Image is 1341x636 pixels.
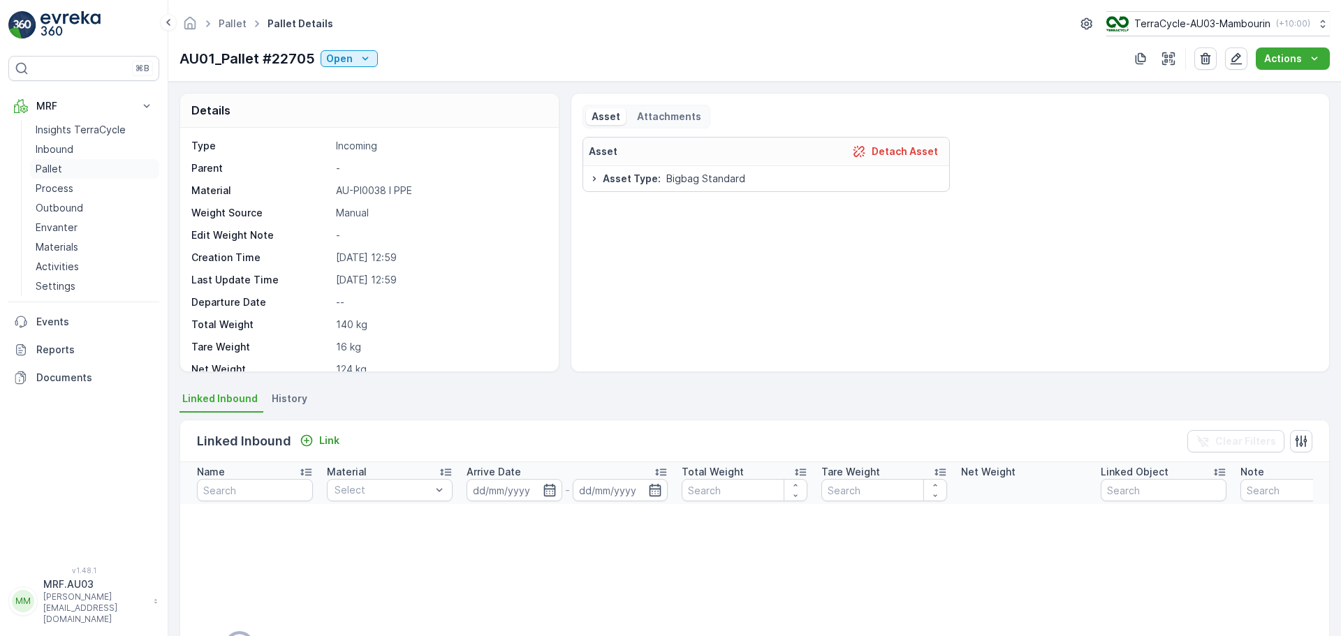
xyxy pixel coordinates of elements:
[36,371,154,385] p: Documents
[319,434,339,448] p: Link
[191,295,330,309] p: Departure Date
[961,465,1016,479] p: Net Weight
[30,159,159,179] a: Pallet
[265,17,336,31] span: Pallet Details
[1101,479,1226,501] input: Search
[191,228,330,242] p: Edit Weight Note
[1106,11,1330,36] button: TerraCycle-AU03-Mambourin(+10:00)
[336,228,544,242] p: -
[191,161,330,175] p: Parent
[336,273,544,287] p: [DATE] 12:59
[8,364,159,392] a: Documents
[573,479,668,501] input: dd/mm/yyyy
[589,145,617,158] p: Asset
[1134,17,1270,31] p: TerraCycle-AU03-Mambourin
[8,577,159,625] button: MMMRF.AU03[PERSON_NAME][EMAIL_ADDRESS][DOMAIN_NAME]
[36,182,73,195] p: Process
[191,340,330,354] p: Tare Weight
[847,143,944,160] button: Detach Asset
[336,161,544,175] p: -
[30,237,159,257] a: Materials
[197,431,291,451] p: Linked Inbound
[36,99,131,113] p: MRF
[327,465,367,479] p: Material
[30,276,159,296] a: Settings
[821,465,880,479] p: Tare Weight
[197,465,225,479] p: Name
[637,110,701,124] p: Attachments
[182,21,198,33] a: Homepage
[36,240,78,254] p: Materials
[321,50,378,67] button: Open
[191,139,330,153] p: Type
[197,479,313,501] input: Search
[191,206,330,220] p: Weight Source
[335,483,431,497] p: Select
[36,279,75,293] p: Settings
[272,392,307,406] span: History
[336,206,544,220] p: Manual
[1240,465,1264,479] p: Note
[8,566,159,575] span: v 1.48.1
[1215,434,1276,448] p: Clear Filters
[36,343,154,357] p: Reports
[43,577,147,591] p: MRF.AU03
[30,218,159,237] a: Envanter
[336,318,544,332] p: 140 kg
[336,295,544,309] p: --
[135,63,149,74] p: ⌘B
[1256,47,1330,70] button: Actions
[191,362,330,376] p: Net Weight
[30,257,159,276] a: Activities
[467,465,521,479] p: Arrive Date
[336,340,544,354] p: 16 kg
[30,120,159,140] a: Insights TerraCycle
[872,145,938,158] p: Detach Asset
[191,273,330,287] p: Last Update Time
[8,336,159,364] a: Reports
[36,260,79,274] p: Activities
[191,184,330,198] p: Material
[666,172,745,186] span: Bigbag Standard
[191,251,330,265] p: Creation Time
[30,140,159,159] a: Inbound
[8,308,159,336] a: Events
[8,92,159,120] button: MRF
[1264,52,1302,66] p: Actions
[36,315,154,329] p: Events
[12,590,34,612] div: MM
[1106,16,1129,31] img: image_D6FFc8H.png
[467,479,562,501] input: dd/mm/yyyy
[336,251,544,265] p: [DATE] 12:59
[336,184,544,198] p: AU-PI0038 I PPE
[682,479,807,501] input: Search
[36,201,83,215] p: Outbound
[182,392,258,406] span: Linked Inbound
[191,102,230,119] p: Details
[294,432,345,449] button: Link
[821,479,947,501] input: Search
[43,591,147,625] p: [PERSON_NAME][EMAIL_ADDRESS][DOMAIN_NAME]
[1276,18,1310,29] p: ( +10:00 )
[30,179,159,198] a: Process
[336,139,544,153] p: Incoming
[36,123,126,137] p: Insights TerraCycle
[326,52,353,66] p: Open
[191,318,330,332] p: Total Weight
[179,48,315,69] p: AU01_Pallet #22705
[30,198,159,218] a: Outbound
[603,172,661,186] span: Asset Type :
[336,362,544,376] p: 124 kg
[219,17,247,29] a: Pallet
[36,162,62,176] p: Pallet
[8,11,36,39] img: logo
[1187,430,1284,452] button: Clear Filters
[36,142,73,156] p: Inbound
[565,482,570,498] p: -
[682,465,744,479] p: Total Weight
[41,11,101,39] img: logo_light-DOdMpM7g.png
[592,110,620,124] p: Asset
[36,221,78,235] p: Envanter
[1101,465,1168,479] p: Linked Object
